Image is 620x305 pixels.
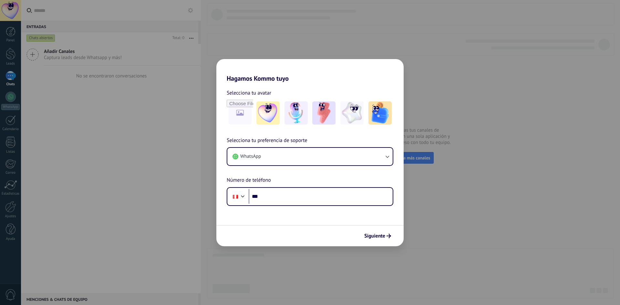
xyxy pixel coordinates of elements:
img: -5.jpeg [368,101,392,125]
img: -3.jpeg [312,101,336,125]
div: Peru: + 51 [229,190,242,203]
img: -2.jpeg [284,101,308,125]
span: Número de teléfono [227,176,271,185]
img: -4.jpeg [340,101,364,125]
img: -1.jpeg [256,101,280,125]
h2: Hagamos Kommo tuyo [216,59,404,82]
span: Siguiente [364,234,385,238]
span: Selecciona tu preferencia de soporte [227,137,307,145]
span: Selecciona tu avatar [227,89,271,97]
button: WhatsApp [227,148,393,165]
span: WhatsApp [240,153,261,160]
button: Siguiente [361,230,394,241]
